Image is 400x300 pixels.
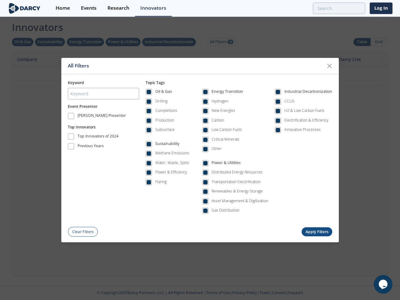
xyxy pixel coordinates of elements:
[140,6,166,11] div: Innovators
[68,60,323,72] div: All Filters
[284,98,294,104] div: CCUS
[212,170,263,175] div: Distributed Energy Resources
[77,143,104,151] div: Previous Years
[155,98,167,104] div: Drilling
[313,2,365,14] input: Advanced Search
[77,113,126,120] div: [PERSON_NAME] Presenter
[212,127,242,133] div: Low Carbon Fuels
[155,151,189,156] div: Methane Emissions
[212,189,263,194] div: Renewables & Energy Storage
[155,179,167,185] div: Flaring
[284,89,332,97] div: Industrial Decarbonization
[284,108,324,114] div: H2 & Low Carbon Fuels
[212,89,243,97] div: Energy Transition
[284,127,321,133] div: Innovative Processes
[68,88,139,99] input: Keyword
[155,160,189,166] div: Water, Waste, Spills
[155,141,179,148] div: Sustainability
[212,98,228,104] div: Hydrogen
[212,208,239,213] div: Gas Distribution
[212,146,222,152] div: Other
[155,170,187,175] div: Power & Efficiency
[212,117,224,123] div: Carbon
[302,227,332,237] button: Apply Filters
[68,80,84,85] span: Keyword
[146,80,165,85] span: Topic Tags
[68,124,96,130] button: Top Innovators
[68,227,98,237] button: Clear Filters
[107,6,129,11] div: Research
[374,275,394,294] iframe: chat widget
[212,160,241,167] div: Power & Utilities
[212,198,268,204] div: Asset Management & Digitization
[81,6,97,11] div: Events
[284,117,328,123] div: Electrification & Efficiency
[370,2,392,14] a: Log In
[7,3,42,14] img: logo-wide.svg
[155,89,172,97] div: Oil & Gas
[155,127,175,133] div: Subsurface
[155,108,177,114] div: Completions
[56,6,70,11] div: Home
[155,117,174,123] div: Production
[77,133,118,141] div: Top Innovators of 2024
[212,108,235,114] div: New Energies
[212,179,261,185] div: Transportation Electrification
[68,104,97,109] button: Event Presenter
[212,137,239,142] div: Critical Minerals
